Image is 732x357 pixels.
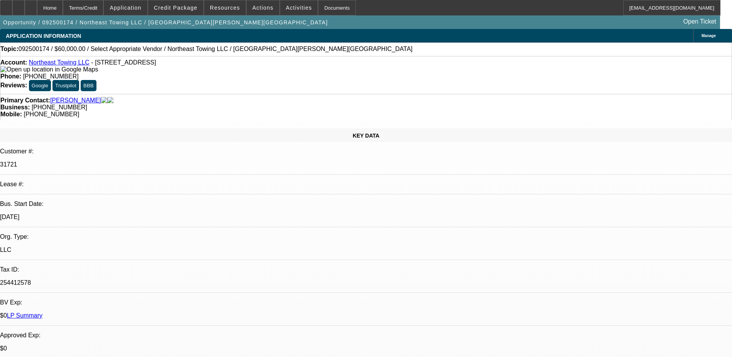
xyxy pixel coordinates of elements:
[0,46,19,53] strong: Topic:
[247,0,279,15] button: Actions
[353,133,379,139] span: KEY DATA
[0,66,98,73] a: View Google Maps
[23,73,79,80] span: [PHONE_NUMBER]
[680,15,719,28] a: Open Ticket
[104,0,147,15] button: Application
[24,111,79,117] span: [PHONE_NUMBER]
[7,312,42,319] a: LP Summary
[107,97,113,104] img: linkedin-icon.png
[280,0,318,15] button: Activities
[29,59,90,66] a: Northeast Towing LLC
[29,80,51,91] button: Google
[110,5,141,11] span: Application
[32,104,87,110] span: [PHONE_NUMBER]
[81,80,96,91] button: BBB
[0,82,27,88] strong: Reviews:
[91,59,156,66] span: - [STREET_ADDRESS]
[52,80,79,91] button: Trustpilot
[50,97,101,104] a: [PERSON_NAME]
[210,5,240,11] span: Resources
[148,0,203,15] button: Credit Package
[0,66,98,73] img: Open up location in Google Maps
[154,5,198,11] span: Credit Package
[0,97,50,104] strong: Primary Contact:
[101,97,107,104] img: facebook-icon.png
[19,46,412,53] span: 092500174 / $60,000.00 / Select Appropriate Vendor / Northeast Towing LLC / [GEOGRAPHIC_DATA][PER...
[286,5,312,11] span: Activities
[702,34,716,38] span: Manage
[6,33,81,39] span: APPLICATION INFORMATION
[252,5,274,11] span: Actions
[0,73,21,80] strong: Phone:
[0,111,22,117] strong: Mobile:
[204,0,246,15] button: Resources
[3,19,328,25] span: Opportunity / 092500174 / Northeast Towing LLC / [GEOGRAPHIC_DATA][PERSON_NAME][GEOGRAPHIC_DATA]
[0,104,30,110] strong: Business:
[0,59,27,66] strong: Account:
